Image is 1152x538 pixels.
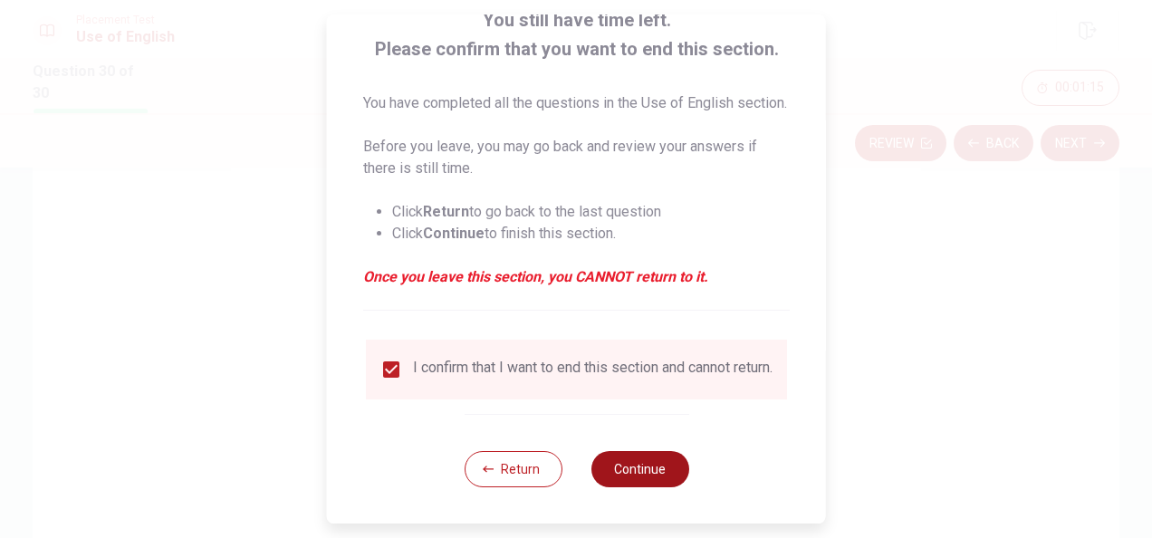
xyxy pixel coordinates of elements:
p: Before you leave, you may go back and review your answers if there is still time. [363,136,790,179]
p: You have completed all the questions in the Use of English section. [363,92,790,114]
button: Return [464,451,562,487]
li: Click to finish this section. [392,223,790,245]
em: Once you leave this section, you CANNOT return to it. [363,266,790,288]
li: Click to go back to the last question [392,201,790,223]
span: You still have time left. Please confirm that you want to end this section. [363,5,790,63]
strong: Return [423,203,469,220]
strong: Continue [423,225,485,242]
button: Continue [590,451,688,487]
div: I confirm that I want to end this section and cannot return. [413,359,773,380]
